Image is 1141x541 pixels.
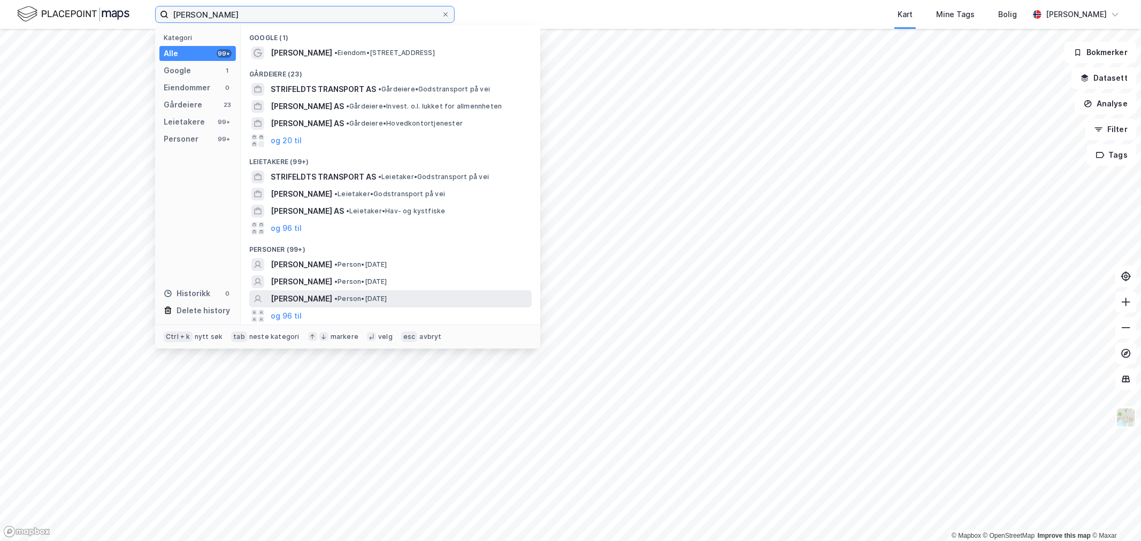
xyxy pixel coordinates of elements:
[231,331,247,342] div: tab
[164,133,198,145] div: Personer
[241,61,540,81] div: Gårdeiere (23)
[271,47,332,59] span: [PERSON_NAME]
[164,34,236,42] div: Kategori
[271,171,376,183] span: STRIFELDTS TRANSPORT AS
[1038,532,1091,539] a: Improve this map
[249,333,300,341] div: neste kategori
[334,260,338,268] span: •
[936,8,975,21] div: Mine Tags
[195,333,223,341] div: nytt søk
[334,277,338,285] span: •
[346,207,446,215] span: Leietaker • Hav- og kystfiske
[378,173,489,181] span: Leietaker • Godstransport på vei
[223,289,232,298] div: 0
[164,98,202,111] div: Gårdeiere
[1046,8,1107,21] div: [PERSON_NAME]
[164,47,178,60] div: Alle
[334,190,338,198] span: •
[271,100,344,113] span: [PERSON_NAME] AS
[223,66,232,75] div: 1
[241,25,540,44] div: Google (1)
[334,190,445,198] span: Leietaker • Godstransport på vei
[378,85,490,94] span: Gårdeiere • Godstransport på vei
[998,8,1017,21] div: Bolig
[1071,67,1137,89] button: Datasett
[334,49,338,57] span: •
[1075,93,1137,114] button: Analyse
[271,275,332,288] span: [PERSON_NAME]
[164,115,205,128] div: Leietakere
[217,135,232,143] div: 99+
[378,85,381,93] span: •
[983,532,1035,539] a: OpenStreetMap
[346,207,349,215] span: •
[334,295,387,303] span: Person • [DATE]
[164,81,210,94] div: Eiendommer
[346,119,463,128] span: Gårdeiere • Hovedkontortjenester
[1065,42,1137,63] button: Bokmerker
[271,258,332,271] span: [PERSON_NAME]
[334,277,387,286] span: Person • [DATE]
[378,333,393,341] div: velg
[1088,490,1141,541] iframe: Chat Widget
[334,49,435,57] span: Eiendom • [STREET_ADDRESS]
[271,205,344,218] span: [PERSON_NAME] AS
[223,83,232,92] div: 0
[241,237,540,256] div: Personer (99+)
[217,49,232,58] div: 99+
[271,292,332,305] span: [PERSON_NAME]
[17,5,129,24] img: logo.f888ab2527a4732fd821a326f86c7f29.svg
[334,260,387,269] span: Person • [DATE]
[401,331,418,342] div: esc
[164,331,193,342] div: Ctrl + k
[3,525,50,538] a: Mapbox homepage
[177,304,230,317] div: Delete history
[346,102,502,111] span: Gårdeiere • Invest. o.l. lukket for allmennheten
[334,295,338,303] span: •
[223,101,232,109] div: 23
[331,333,358,341] div: markere
[217,118,232,126] div: 99+
[164,64,191,77] div: Google
[169,6,441,22] input: Søk på adresse, matrikkel, gårdeiere, leietakere eller personer
[378,173,381,181] span: •
[271,117,344,130] span: [PERSON_NAME] AS
[1087,144,1137,166] button: Tags
[1085,119,1137,140] button: Filter
[898,8,913,21] div: Kart
[271,310,302,322] button: og 96 til
[952,532,981,539] a: Mapbox
[271,83,376,96] span: STRIFELDTS TRANSPORT AS
[271,134,302,147] button: og 20 til
[241,149,540,168] div: Leietakere (99+)
[271,222,302,235] button: og 96 til
[1116,407,1136,428] img: Z
[346,102,349,110] span: •
[271,188,332,200] span: [PERSON_NAME]
[164,287,210,300] div: Historikk
[346,119,349,127] span: •
[419,333,441,341] div: avbryt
